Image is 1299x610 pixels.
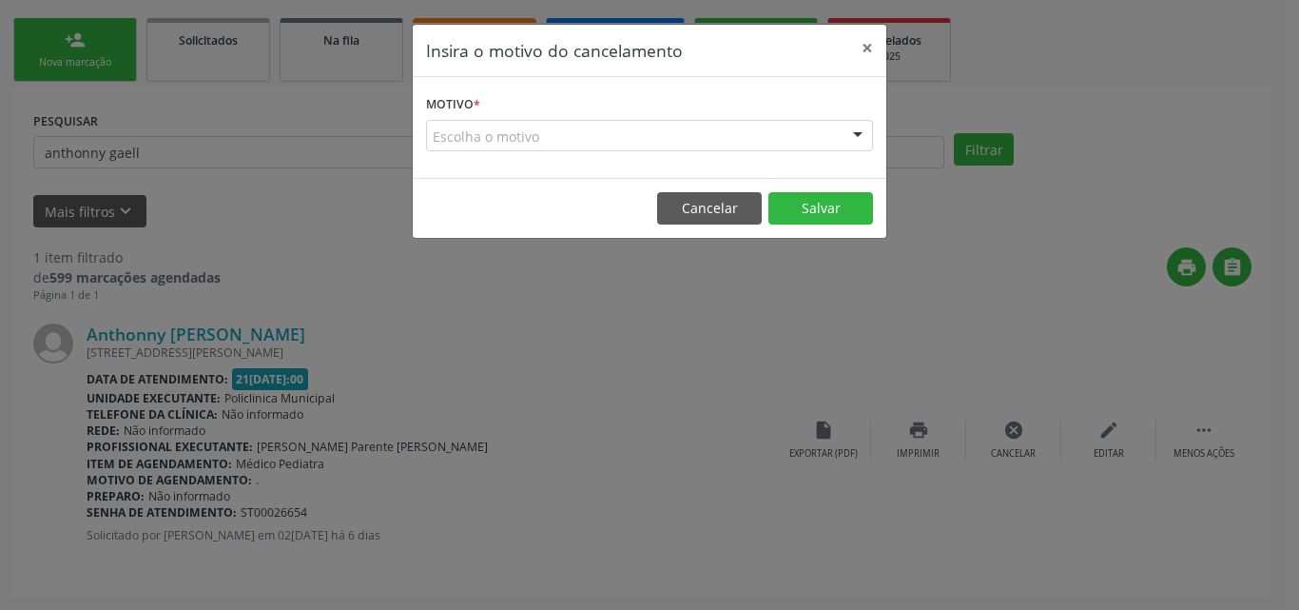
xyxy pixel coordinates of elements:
span: Escolha o motivo [433,127,539,147]
button: Close [848,25,886,71]
label: Motivo [426,90,480,120]
h5: Insira o motivo do cancelamento [426,38,683,63]
button: Salvar [768,192,873,225]
button: Cancelar [657,192,762,225]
